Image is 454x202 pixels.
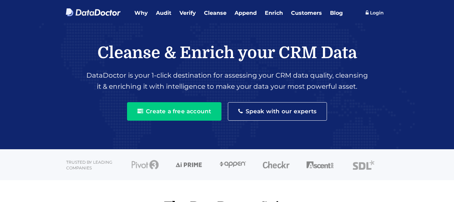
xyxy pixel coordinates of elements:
[204,10,226,16] span: Cleanse
[127,102,221,120] button: Create a free account
[219,161,246,168] img: appen
[228,102,327,120] button: Speak with our experts
[263,161,290,169] img: checkr
[353,160,374,170] img: sdl
[130,3,152,18] a: Why
[134,10,148,16] span: Why
[175,3,200,18] a: Verify
[361,7,388,18] a: Login
[261,3,287,18] a: Enrich
[132,160,159,169] img: pivot3
[287,3,326,18] a: Customers
[34,67,420,92] p: DataDoctor is your 1-click destination for assessing your CRM data quality, cleansing it & enrich...
[231,3,261,18] a: Append
[200,3,231,18] a: Cleanse
[152,3,175,18] a: Audit
[34,43,420,64] h1: Cleanse & Enrich your CRM Data
[330,10,343,16] span: Blog
[326,3,347,18] a: Blog
[175,161,202,168] img: iprime
[265,10,283,16] span: Enrich
[66,149,113,171] p: TRUSTED BY LEADING COMPANIES
[306,161,333,168] img: ascent
[235,10,257,16] span: Append
[179,10,196,16] span: Verify
[291,10,322,16] span: Customers
[156,10,171,16] span: Audit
